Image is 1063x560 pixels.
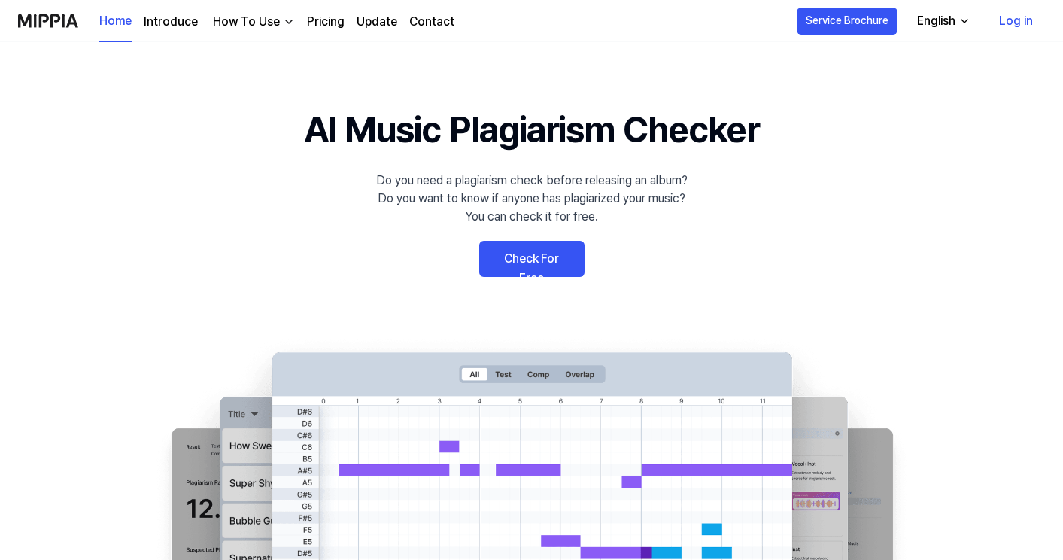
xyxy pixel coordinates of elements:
[307,13,345,31] a: Pricing
[99,1,132,42] a: Home
[304,102,759,157] h1: AI Music Plagiarism Checker
[905,6,979,36] button: English
[210,13,295,31] button: How To Use
[376,172,688,226] div: Do you need a plagiarism check before releasing an album? Do you want to know if anyone has plagi...
[210,13,283,31] div: How To Use
[144,13,198,31] a: Introduce
[914,12,958,30] div: English
[479,241,585,277] a: Check For Free
[797,8,897,35] button: Service Brochure
[357,13,397,31] a: Update
[409,13,454,31] a: Contact
[283,16,295,28] img: down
